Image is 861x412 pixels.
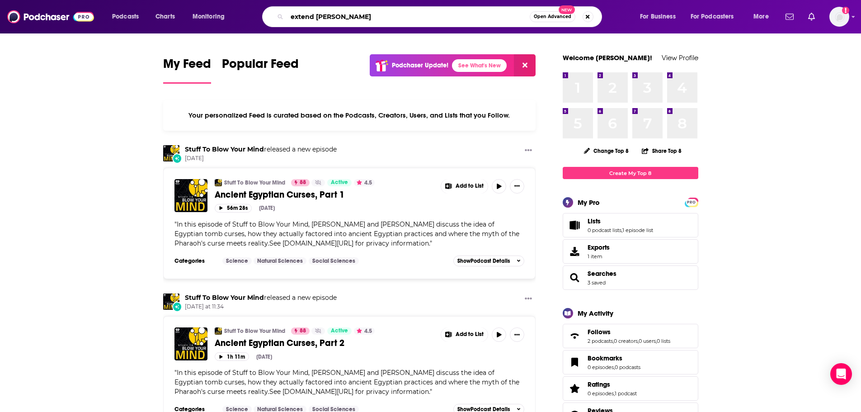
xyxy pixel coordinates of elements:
[215,179,222,186] img: Stuff To Blow Your Mind
[588,328,611,336] span: Follows
[686,199,697,205] a: PRO
[685,9,747,24] button: open menu
[588,338,613,344] a: 2 podcasts
[641,142,682,160] button: Share Top 8
[215,352,249,361] button: 1h 11m
[588,270,616,278] span: Searches
[150,9,180,24] a: Charts
[354,327,375,335] button: 4.5
[215,337,434,349] a: Ancient Egyptian Curses, Part 2
[215,337,344,349] span: Ancient Egyptian Curses, Part 2
[174,369,519,396] span: In this episode of Stuff to Blow Your Mind, [PERSON_NAME] and [PERSON_NAME] discuss the idea of E...
[215,327,222,335] img: Stuff To Blow Your Mind
[309,257,359,265] a: Social Sciences
[185,294,264,302] a: Stuff To Blow Your Mind
[578,198,600,207] div: My Pro
[174,327,207,360] img: Ancient Egyptian Curses, Part 2
[287,9,530,24] input: Search podcasts, credits, & more...
[657,338,670,344] a: 0 lists
[174,257,215,265] h3: Categories
[193,10,225,23] span: Monitoring
[588,354,622,362] span: Bookmarks
[566,382,584,395] a: Ratings
[588,243,610,251] span: Exports
[163,56,211,77] span: My Feed
[256,354,272,360] div: [DATE]
[259,205,275,211] div: [DATE]
[566,219,584,232] a: Lists
[829,7,849,27] span: Logged in as Ashley_Beenen
[588,390,614,397] a: 0 episodes
[686,199,697,206] span: PRO
[563,167,698,179] a: Create My Top 8
[534,14,571,19] span: Open Advanced
[559,5,575,14] span: New
[614,364,615,370] span: ,
[578,309,613,317] div: My Activity
[172,153,182,163] div: New Episode
[640,10,676,23] span: For Business
[566,245,584,258] span: Exports
[456,331,484,338] span: Add to List
[563,324,698,348] span: Follows
[331,327,348,336] span: Active
[327,179,352,186] a: Active
[174,220,519,247] span: In this episode of Stuff to Blow Your Mind, [PERSON_NAME] and [PERSON_NAME] discuss the idea of E...
[691,10,734,23] span: For Podcasters
[566,356,584,369] a: Bookmarks
[588,364,614,370] a: 0 episodes
[747,9,780,24] button: open menu
[441,179,488,194] button: Show More Button
[656,338,657,344] span: ,
[271,6,611,27] div: Search podcasts, credits, & more...
[563,53,652,62] a: Welcome [PERSON_NAME]!
[174,220,519,247] span: " "
[300,327,306,336] span: 88
[300,178,306,187] span: 88
[174,179,207,212] img: Ancient Egyptian Curses, Part 1
[842,7,849,14] svg: Add a profile image
[829,7,849,27] button: Show profile menu
[185,303,337,311] span: [DATE] at 11:34
[215,189,434,200] a: Ancient Egyptian Curses, Part 1
[830,363,852,385] div: Open Intercom Messenger
[579,145,635,156] button: Change Top 8
[588,217,653,225] a: Lists
[563,376,698,401] span: Ratings
[805,9,819,24] a: Show notifications dropdown
[510,327,524,342] button: Show More Button
[782,9,797,24] a: Show notifications dropdown
[829,7,849,27] img: User Profile
[588,227,621,233] a: 0 podcast lists
[163,56,211,84] a: My Feed
[155,10,175,23] span: Charts
[185,145,337,154] h3: released a new episode
[510,179,524,194] button: Show More Button
[563,350,698,374] span: Bookmarks
[185,294,337,302] h3: released a new episode
[254,257,306,265] a: Natural Sciences
[222,56,299,84] a: Popular Feed
[163,145,179,161] a: Stuff To Blow Your Mind
[588,279,606,286] a: 3 saved
[163,100,536,131] div: Your personalized Feed is curated based on the Podcasts, Creators, Users, and Lists that you Follow.
[521,294,536,305] button: Show More Button
[291,179,310,186] a: 88
[7,8,94,25] img: Podchaser - Follow, Share and Rate Podcasts
[521,145,536,156] button: Show More Button
[222,257,252,265] a: Science
[588,380,610,388] span: Ratings
[615,364,640,370] a: 0 podcasts
[327,327,352,335] a: Active
[530,11,575,22] button: Open AdvancedNew
[566,271,584,284] a: Searches
[566,330,584,342] a: Follows
[614,390,615,397] span: ,
[588,253,610,260] span: 1 item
